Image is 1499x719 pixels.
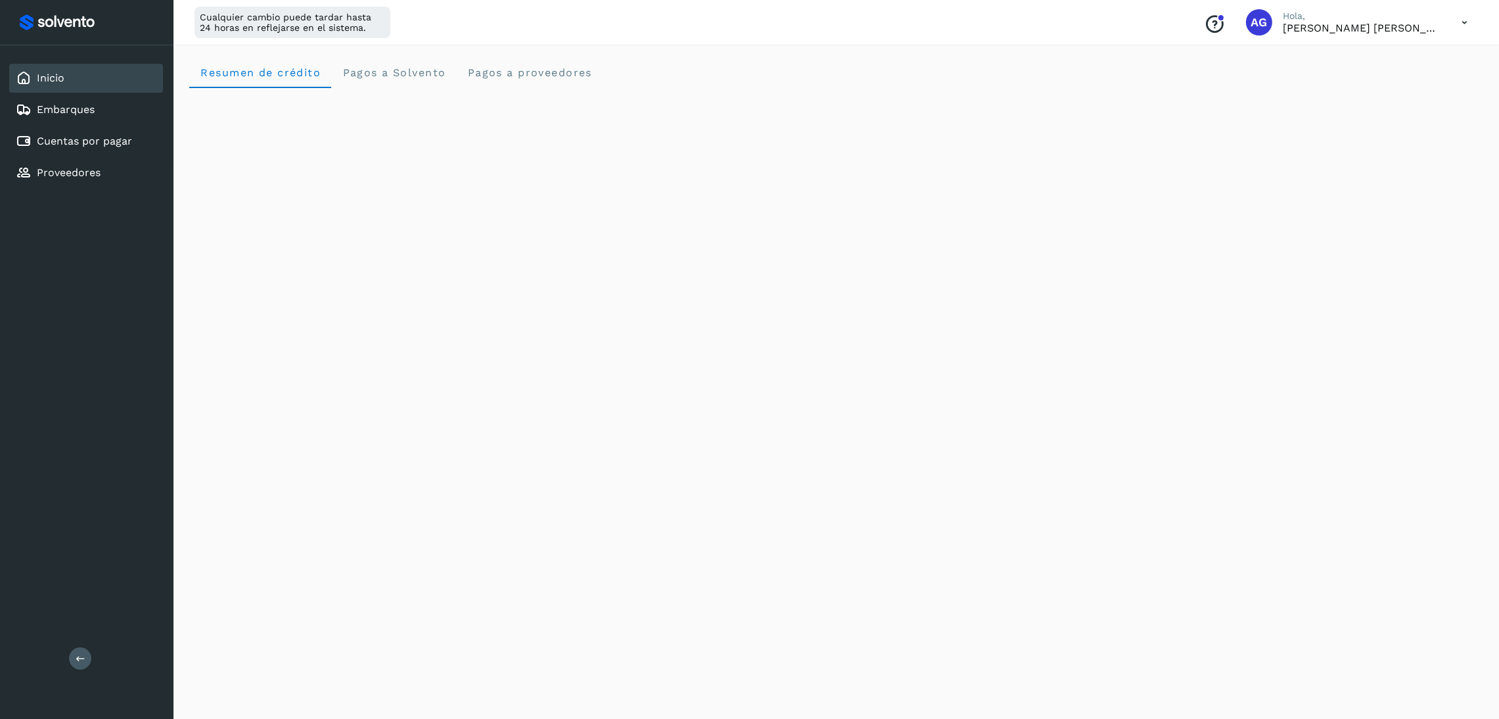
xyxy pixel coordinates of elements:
div: Cuentas por pagar [9,127,163,156]
a: Proveedores [37,166,101,179]
p: Hola, [1283,11,1441,22]
a: Inicio [37,72,64,84]
a: Cuentas por pagar [37,135,132,147]
span: Pagos a Solvento [342,66,446,79]
p: Abigail Gonzalez Leon [1283,22,1441,34]
div: Proveedores [9,158,163,187]
div: Inicio [9,64,163,93]
a: Embarques [37,103,95,116]
div: Cualquier cambio puede tardar hasta 24 horas en reflejarse en el sistema. [195,7,390,38]
div: Embarques [9,95,163,124]
span: Resumen de crédito [200,66,321,79]
span: Pagos a proveedores [467,66,592,79]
